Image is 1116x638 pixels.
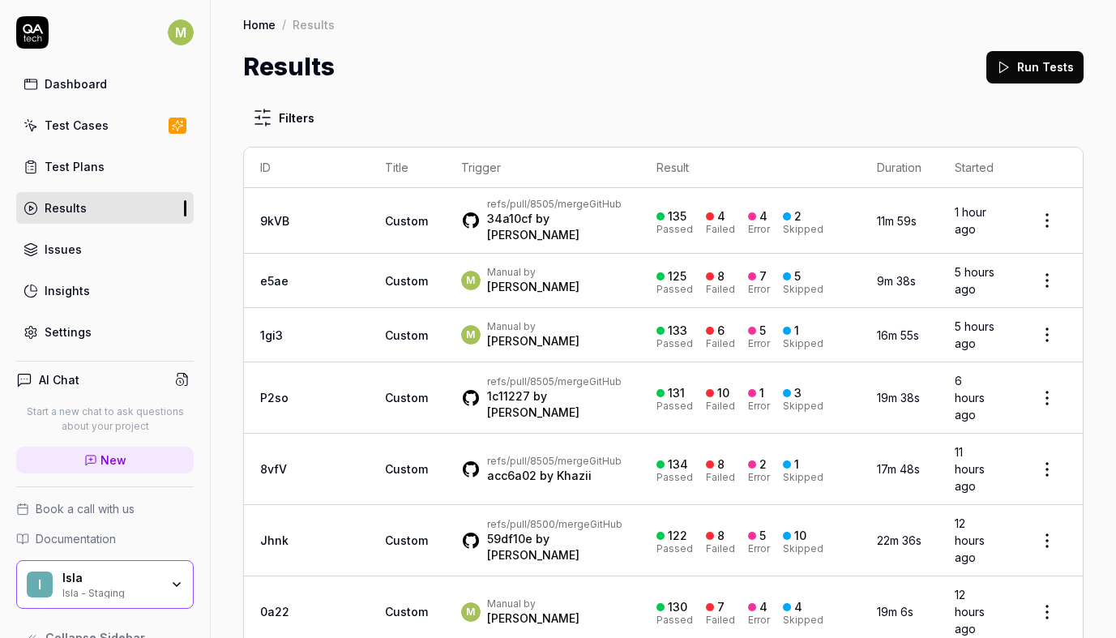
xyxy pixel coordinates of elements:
div: 125 [668,269,686,284]
a: Insights [16,275,194,306]
div: 133 [668,323,687,338]
time: 9m 38s [877,274,916,288]
span: Custom [385,462,428,476]
div: Skipped [783,544,823,554]
div: Results [45,199,87,216]
div: Passed [656,339,693,349]
button: Filters [243,101,324,134]
a: refs/pull/8505/merge [487,455,589,467]
div: Test Cases [45,117,109,134]
div: Passed [656,473,693,482]
div: 131 [668,386,685,400]
div: Skipped [783,285,823,294]
time: 1 hour ago [955,205,986,236]
time: 22m 36s [877,533,921,547]
div: / [282,16,286,32]
div: Error [748,401,770,411]
div: 2 [759,457,767,472]
th: Title [369,148,445,188]
span: Custom [385,274,428,288]
div: Failed [706,285,735,294]
time: 11m 59s [877,214,917,228]
time: 12 hours ago [955,588,985,636]
a: Book a call with us [16,500,194,517]
a: Dashboard [16,68,194,100]
div: 1 [794,457,799,472]
a: Khazii [557,469,592,482]
p: Start a new chat to ask questions about your project [16,405,194,434]
time: 12 hours ago [955,516,985,564]
time: 19m 38s [877,391,920,405]
div: GitHub [487,455,622,468]
div: by [487,531,624,563]
span: Custom [385,391,428,405]
a: Test Cases [16,109,194,141]
div: 134 [668,457,688,472]
div: Skipped [783,339,823,349]
div: [PERSON_NAME] [487,610,579,627]
span: M [168,19,194,45]
span: Custom [385,605,428,619]
time: 17m 48s [877,462,920,476]
div: Settings [45,323,92,340]
div: by [487,468,622,484]
div: GitHub [487,198,624,211]
button: M [168,16,194,49]
div: Failed [706,615,735,625]
a: 59df10e [487,532,532,546]
a: 0a22 [260,605,289,619]
a: Home [243,16,276,32]
div: Error [748,285,770,294]
div: 4 [759,600,768,614]
span: Custom [385,214,428,228]
time: 6 hours ago [955,374,985,422]
div: Error [748,544,770,554]
a: [PERSON_NAME] [487,228,579,242]
div: 130 [668,600,687,614]
th: ID [244,148,369,188]
div: 3 [794,386,802,400]
time: 16m 55s [877,328,919,342]
div: Issues [45,241,82,258]
div: Passed [656,544,693,554]
a: 9kVB [260,214,289,228]
h4: AI Chat [39,371,79,388]
a: Documentation [16,530,194,547]
div: Manual by [487,266,579,279]
time: 11 hours ago [955,445,985,493]
div: [PERSON_NAME] [487,333,579,349]
div: Passed [656,225,693,234]
div: 6 [717,323,725,338]
a: refs/pull/8505/merge [487,198,589,210]
div: Dashboard [45,75,107,92]
div: Skipped [783,225,823,234]
div: Insights [45,282,90,299]
a: Issues [16,233,194,265]
a: [PERSON_NAME] [487,405,579,419]
a: Settings [16,316,194,348]
a: 1c11227 [487,389,530,403]
span: Documentation [36,530,116,547]
a: New [16,447,194,473]
div: 4 [794,600,802,614]
div: Failed [706,339,735,349]
th: Duration [861,148,939,188]
h1: Results [243,49,335,85]
div: by [487,211,624,243]
div: 10 [717,386,729,400]
time: 5 hours ago [955,319,994,350]
a: P2so [260,391,289,405]
span: Custom [385,328,428,342]
div: Failed [706,544,735,554]
a: 1gi3 [260,328,283,342]
div: Passed [656,615,693,625]
div: 5 [794,269,801,284]
a: 34a10cf [487,212,532,225]
div: Test Plans [45,158,105,175]
div: Failed [706,225,735,234]
div: 4 [759,209,768,224]
div: Passed [656,401,693,411]
a: 8vfV [260,462,287,476]
th: Result [640,148,861,188]
span: Custom [385,533,428,547]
